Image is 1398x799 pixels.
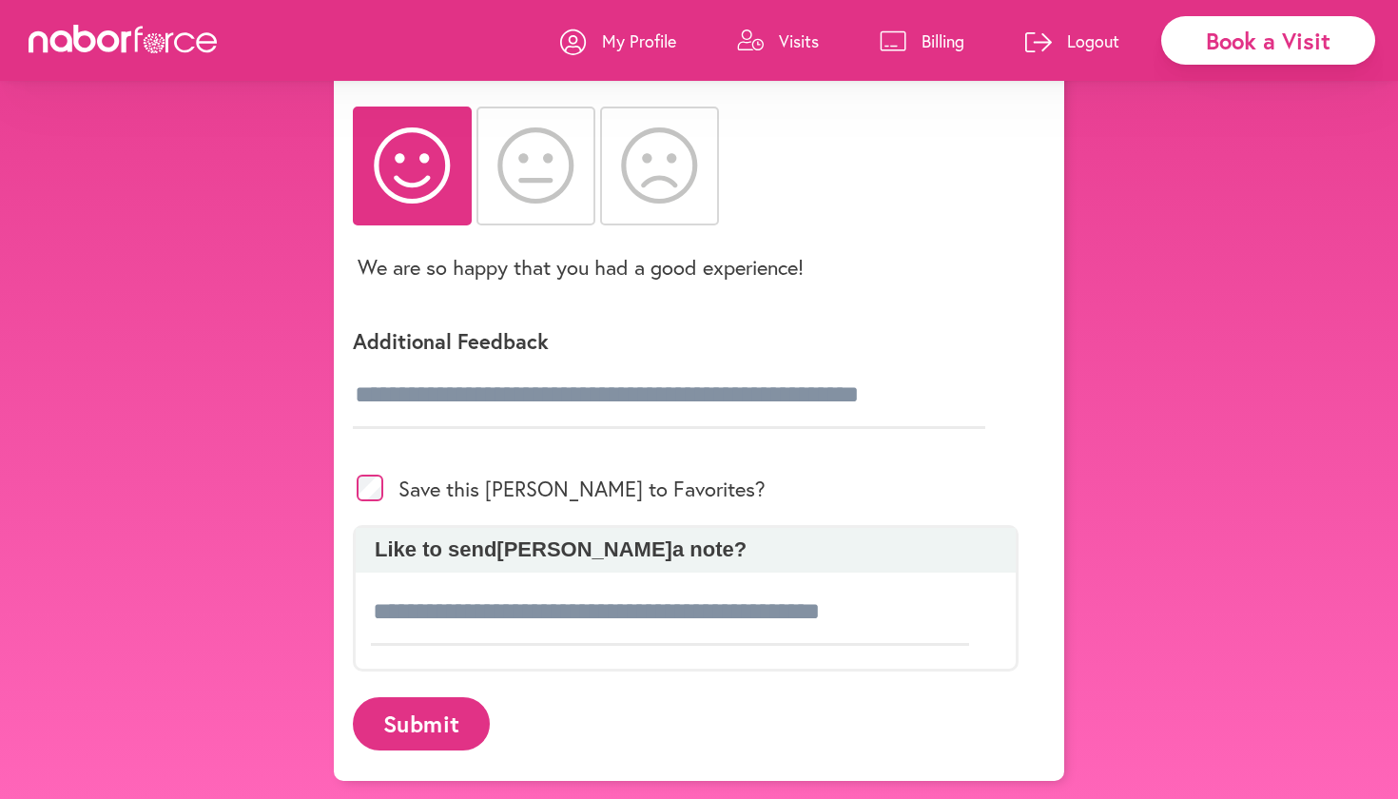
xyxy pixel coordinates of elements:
[1025,12,1119,69] a: Logout
[922,29,964,52] p: Billing
[560,12,676,69] a: My Profile
[353,327,1019,355] p: Additional Feedback
[880,12,964,69] a: Billing
[737,12,819,69] a: Visits
[358,253,804,281] p: We are so happy that you had a good experience!
[365,537,1006,562] p: Like to send [PERSON_NAME] a note?
[1067,29,1119,52] p: Logout
[353,697,490,750] button: Submit
[1161,16,1375,65] div: Book a Visit
[602,29,676,52] p: My Profile
[779,29,819,52] p: Visits
[353,452,1019,525] div: Save this [PERSON_NAME] to Favorites?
